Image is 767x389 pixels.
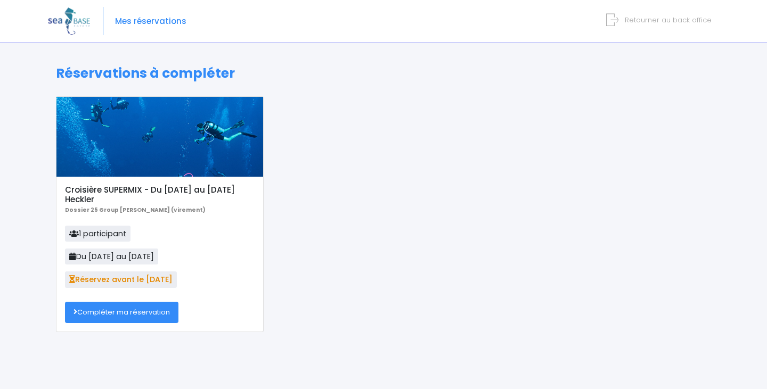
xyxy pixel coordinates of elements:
[65,271,177,287] span: Réservez avant le [DATE]
[610,15,712,25] a: Retourner au back office
[65,302,178,323] a: Compléter ma réservation
[56,65,711,81] h1: Réservations à compléter
[625,15,712,25] span: Retourner au back office
[65,185,254,204] h5: Croisière SUPERMIX - Du [DATE] au [DATE] Heckler
[65,226,130,242] span: 1 participant
[65,249,158,264] span: Du [DATE] au [DATE]
[65,206,206,214] b: Dossier 25 Group [PERSON_NAME] (virement)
